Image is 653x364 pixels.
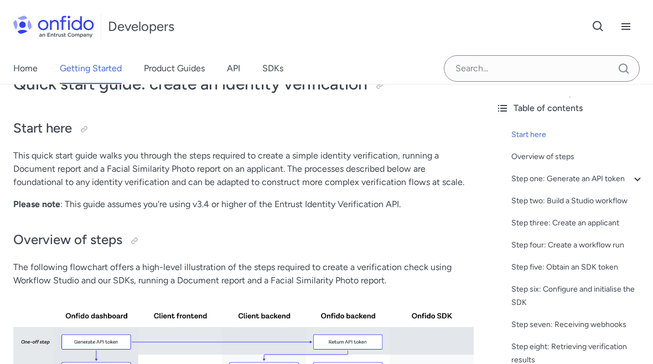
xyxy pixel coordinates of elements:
[511,283,644,309] a: Step six: Configure and initialise the SDK
[13,261,474,287] p: The following flowchart offers a high-level illustration of the steps required to create a verifi...
[511,150,644,163] a: Overview of steps
[511,261,644,274] a: Step five: Obtain an SDK token
[13,119,474,138] h2: Start here
[619,20,633,33] svg: Open navigation menu button
[13,198,474,211] p: : This guide assumes you're using v3.4 or higher of the Entrust Identity Verification API.
[511,217,644,230] a: Step three: Create an applicant
[60,53,122,84] a: Getting Started
[262,53,283,84] a: SDKs
[511,239,644,252] a: Step four: Create a workflow run
[592,20,605,33] svg: Open search button
[13,231,474,250] h2: Overview of steps
[144,53,205,84] a: Product Guides
[612,13,640,40] button: Open navigation menu button
[227,53,240,84] a: API
[444,55,640,82] input: Onfido search input field
[584,13,612,40] button: Open search button
[13,149,474,189] p: This quick start guide walks you through the steps required to create a simple identity verificat...
[511,318,644,331] a: Step seven: Receiving webhooks
[108,18,174,35] h1: Developers
[13,15,94,38] img: Onfido Logo
[496,102,644,115] div: Table of contents
[13,199,60,209] strong: Please note
[511,128,644,141] a: Start here
[13,53,38,84] a: Home
[511,172,644,186] a: Step one: Generate an API token
[511,194,644,208] a: Step two: Build a Studio workflow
